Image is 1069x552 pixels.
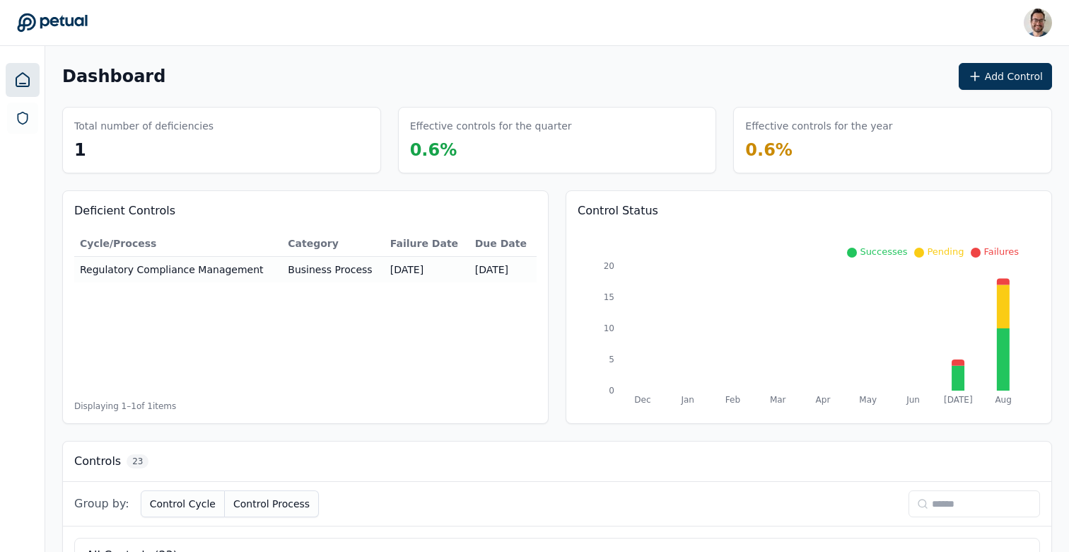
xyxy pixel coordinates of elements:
a: SOC [7,103,38,134]
tspan: Mar [770,395,786,405]
td: [DATE] [469,257,537,283]
h3: Deficient Controls [74,202,537,219]
tspan: 10 [604,323,614,333]
h3: Total number of deficiencies [74,119,214,133]
h3: Effective controls for the year [745,119,892,133]
span: Group by: [74,495,129,512]
span: Displaying 1– 1 of 1 items [74,401,176,412]
th: Failure Date [385,231,469,257]
td: Business Process [282,257,384,283]
td: Regulatory Compliance Management [74,257,282,283]
span: 23 [127,454,148,468]
button: Add Control [959,63,1052,90]
span: 0.6 % [745,140,793,160]
td: [DATE] [385,257,469,283]
tspan: Jan [680,395,694,405]
tspan: 0 [609,386,614,396]
th: Category [282,231,384,257]
button: Control Process [225,490,319,517]
span: Failures [983,246,1019,257]
h1: Dashboard [62,65,165,88]
span: 1 [74,140,86,160]
tspan: 5 [609,355,614,364]
span: 0.6 % [410,140,457,160]
a: Go to Dashboard [17,13,88,33]
span: Successes [860,246,907,257]
tspan: May [859,395,877,405]
th: Cycle/Process [74,231,282,257]
tspan: Apr [816,395,831,405]
span: Pending [927,246,964,257]
tspan: 15 [604,292,614,302]
tspan: Feb [725,395,740,405]
tspan: Aug [995,395,1011,405]
img: Eliot Walker [1024,8,1052,37]
tspan: 20 [604,261,614,271]
th: Due Date [469,231,537,257]
h3: Control Status [578,202,1040,219]
button: Control Cycle [141,490,225,517]
tspan: [DATE] [944,395,973,405]
h3: Controls [74,453,121,470]
tspan: Jun [906,395,920,405]
tspan: Dec [634,395,650,405]
h3: Effective controls for the quarter [410,119,572,133]
a: Dashboard [6,63,40,97]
